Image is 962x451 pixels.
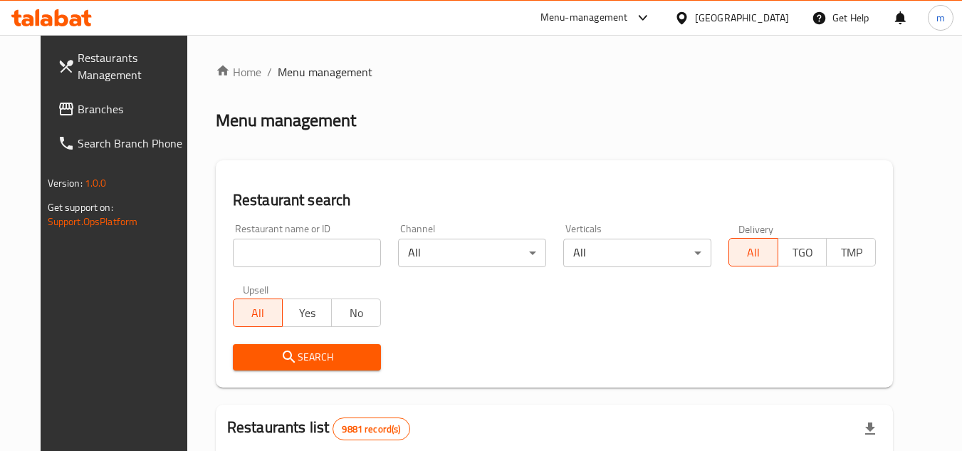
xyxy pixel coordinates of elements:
span: Get support on: [48,198,113,217]
div: [GEOGRAPHIC_DATA] [695,10,789,26]
div: Total records count [333,418,409,440]
h2: Menu management [216,109,356,132]
div: All [398,239,546,267]
a: Search Branch Phone [46,126,202,160]
a: Restaurants Management [46,41,202,92]
button: All [728,238,778,266]
div: All [563,239,711,267]
button: All [233,299,283,327]
button: TMP [826,238,876,266]
label: Delivery [738,224,774,234]
span: m [936,10,945,26]
div: Menu-management [540,9,628,26]
span: Yes [288,303,326,323]
a: Branches [46,92,202,126]
span: Restaurants Management [78,49,190,83]
button: Yes [282,299,332,327]
button: TGO [778,238,827,266]
li: / [267,63,272,81]
span: 9881 record(s) [333,423,409,436]
div: Export file [853,412,887,446]
nav: breadcrumb [216,63,894,81]
span: All [735,242,773,263]
a: Home [216,63,261,81]
h2: Restaurant search [233,190,877,211]
span: TMP [832,242,870,263]
a: Support.OpsPlatform [48,212,138,231]
span: No [338,303,375,323]
span: Version: [48,174,83,192]
span: All [239,303,277,323]
button: No [331,299,381,327]
span: Branches [78,100,190,118]
span: Search [244,348,370,366]
span: 1.0.0 [85,174,107,192]
span: TGO [784,242,822,263]
span: Menu management [278,63,372,81]
input: Search for restaurant name or ID.. [233,239,381,267]
button: Search [233,344,381,370]
label: Upsell [243,284,269,294]
span: Search Branch Phone [78,135,190,152]
h2: Restaurants list [227,417,410,440]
